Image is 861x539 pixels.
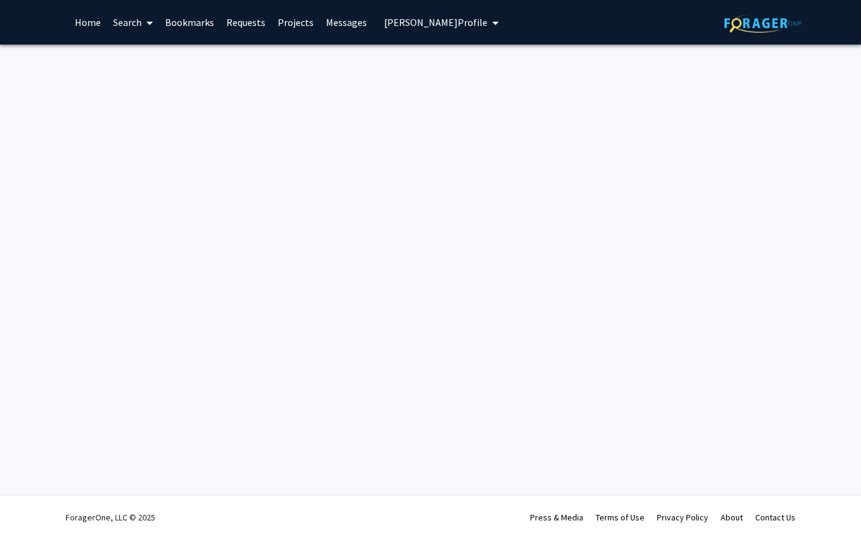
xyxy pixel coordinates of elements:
[320,1,373,44] a: Messages
[69,1,107,44] a: Home
[721,512,743,523] a: About
[755,512,795,523] a: Contact Us
[657,512,708,523] a: Privacy Policy
[596,512,645,523] a: Terms of Use
[66,496,155,539] div: ForagerOne, LLC © 2025
[159,1,220,44] a: Bookmarks
[220,1,272,44] a: Requests
[384,16,487,28] span: [PERSON_NAME] Profile
[724,14,802,33] img: ForagerOne Logo
[530,512,583,523] a: Press & Media
[272,1,320,44] a: Projects
[107,1,159,44] a: Search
